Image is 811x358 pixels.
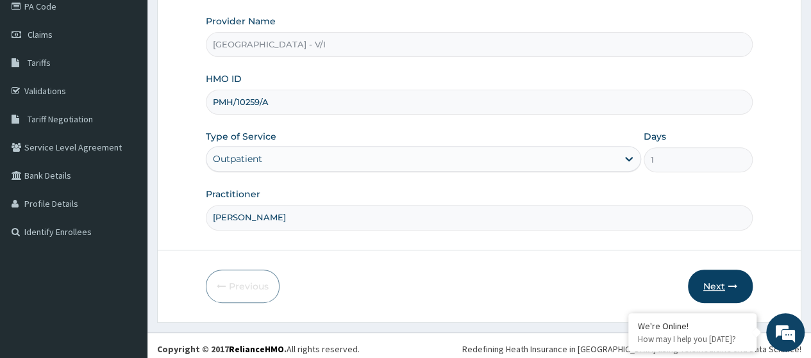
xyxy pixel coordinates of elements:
span: Tariff Negotiation [28,113,93,125]
input: Enter HMO ID [206,90,753,115]
strong: Copyright © 2017 . [157,343,287,355]
a: RelianceHMO [229,343,284,355]
div: We're Online! [638,320,747,332]
label: Days [644,130,666,143]
button: Previous [206,270,280,303]
span: Claims [28,29,53,40]
button: Next [688,270,753,303]
label: HMO ID [206,72,242,85]
div: Redefining Heath Insurance in [GEOGRAPHIC_DATA] using Telemedicine and Data Science! [462,343,801,355]
input: Enter Name [206,205,753,230]
label: Practitioner [206,188,260,200]
div: Outpatient [213,152,262,165]
label: Provider Name [206,15,276,28]
p: How may I help you today? [638,334,747,345]
label: Type of Service [206,130,276,143]
span: Tariffs [28,57,51,69]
